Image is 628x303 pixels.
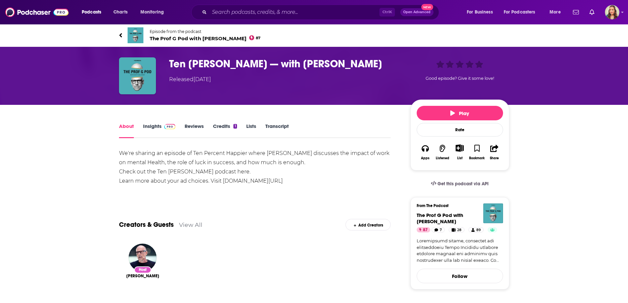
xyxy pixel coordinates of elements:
[128,27,143,43] img: The Prof G Pod with Scott Galloway
[426,76,494,81] span: Good episode? Give it some love!
[437,181,489,187] span: Get this podcast via API
[449,227,464,232] a: 28
[550,8,561,17] span: More
[140,8,164,17] span: Monitoring
[467,8,493,17] span: For Business
[126,273,159,279] a: Scott Galloway
[436,156,449,160] div: Listened
[109,7,132,17] a: Charts
[417,269,503,283] button: Follow
[345,219,391,230] div: Add Creators
[400,8,434,16] button: Open AdvancedNew
[417,106,503,120] button: Play
[119,221,174,229] a: Creators & Guests
[457,227,462,233] span: 28
[119,27,509,43] a: The Prof G Pod with Scott GallowayEpisode from the podcastThe Prof G Pod with [PERSON_NAME]87
[403,11,431,14] span: Open Advanced
[179,221,202,228] a: View All
[113,8,128,17] span: Charts
[434,140,451,164] button: Listened
[462,7,501,17] button: open menu
[213,123,237,138] a: Credits1
[504,8,535,17] span: For Podcasters
[119,149,391,186] div: We're sharing an episode of Ten Percent Happier where [PERSON_NAME] discusses the impact of work ...
[185,123,204,138] a: Reviews
[246,123,256,138] a: Lists
[476,227,481,233] span: 89
[587,7,597,18] a: Show notifications dropdown
[119,57,156,94] img: Ten Percent Happier — with Scott Galloway
[417,203,498,208] h3: From The Podcast
[134,266,151,273] div: Host
[265,123,289,138] a: Transcript
[82,8,101,17] span: Podcasts
[143,123,176,138] a: InsightsPodchaser Pro
[483,203,503,223] img: The Prof G Pod with Scott Galloway
[417,212,463,225] span: The Prof G Pod with [PERSON_NAME]
[440,227,442,233] span: 7
[126,273,159,279] span: [PERSON_NAME]
[164,124,176,129] img: Podchaser Pro
[432,227,445,232] a: 7
[417,123,503,136] div: Rate
[379,8,395,16] span: Ctrl K
[469,156,485,160] div: Bookmark
[545,7,569,17] button: open menu
[136,7,172,17] button: open menu
[417,238,503,263] a: Loremipsumd sitame, consectet adi elitseddoeiu Tempo Incididu utlabore etdolore magnaal eni admin...
[450,110,469,116] span: Play
[417,212,463,225] a: The Prof G Pod with Scott Galloway
[451,140,468,164] div: Show More ButtonList
[605,5,619,19] img: User Profile
[499,7,545,17] button: open menu
[129,244,157,272] img: Scott Galloway
[605,5,619,19] span: Logged in as adriana.guzman
[150,35,261,42] span: The Prof G Pod with [PERSON_NAME]
[453,144,466,152] button: Show More Button
[605,5,619,19] button: Show profile menu
[233,124,237,129] div: 1
[5,6,69,18] img: Podchaser - Follow, Share and Rate Podcasts
[150,29,261,34] span: Episode from the podcast
[417,140,434,164] button: Apps
[119,123,134,138] a: About
[457,156,463,160] div: List
[169,57,400,70] h1: Ten Percent Happier — with Scott Galloway
[423,227,428,233] span: 87
[197,5,445,20] div: Search podcasts, credits, & more...
[486,140,503,164] button: Share
[490,156,499,160] div: Share
[256,37,260,40] span: 87
[421,4,433,10] span: New
[468,140,486,164] button: Bookmark
[77,7,110,17] button: open menu
[570,7,582,18] a: Show notifications dropdown
[421,156,430,160] div: Apps
[417,227,430,232] a: 87
[426,176,494,192] a: Get this podcast via API
[169,76,211,83] div: Released [DATE]
[209,7,379,17] input: Search podcasts, credits, & more...
[468,227,483,232] a: 89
